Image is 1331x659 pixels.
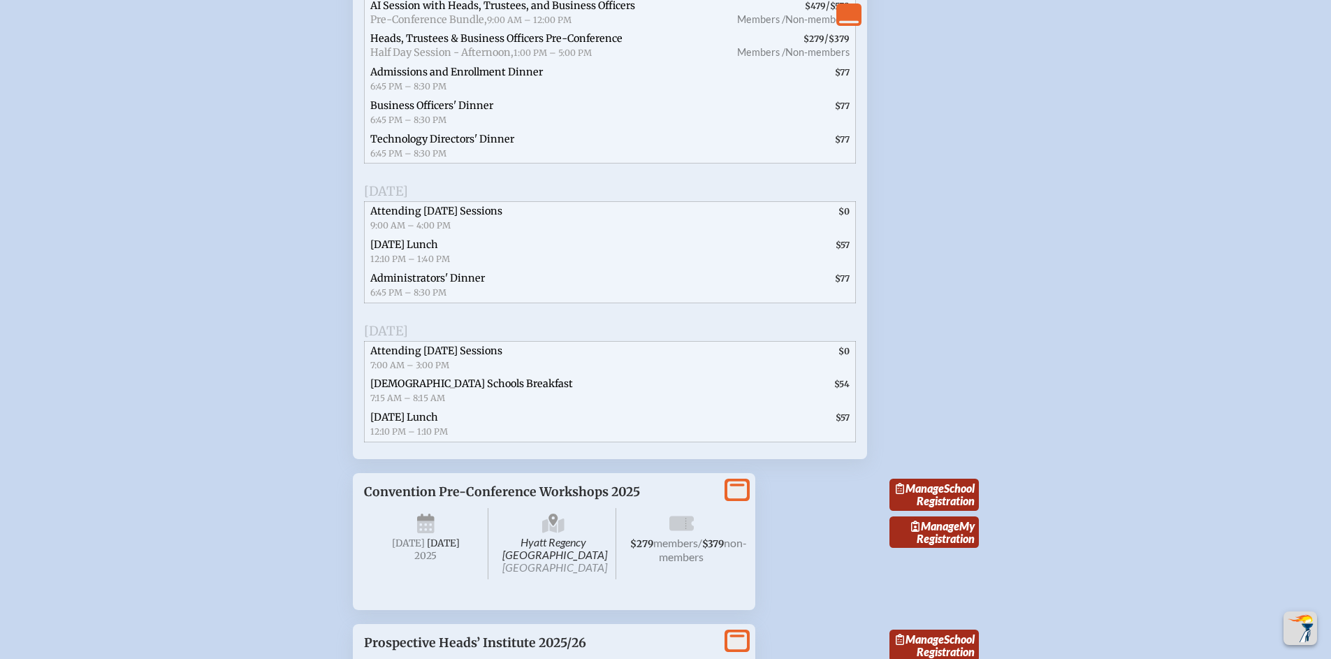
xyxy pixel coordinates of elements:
span: $479 [805,1,826,11]
span: / [721,29,855,63]
span: $279 [630,538,653,550]
span: $77 [835,101,850,111]
span: [DEMOGRAPHIC_DATA] Schools Breakfast [370,377,573,390]
span: Manage [896,481,944,495]
img: To the top [1286,614,1314,642]
span: Members / [737,46,785,58]
span: Attending [DATE] Sessions [370,345,502,357]
span: [DATE] Lunch [370,411,438,423]
span: / [698,536,702,549]
a: ManageSchool Registration [889,479,979,511]
span: Non-members [785,13,850,25]
span: $279 [803,34,824,44]
span: Heads, Trustees & Business Officers Pre-Conference [370,32,623,45]
span: [GEOGRAPHIC_DATA] [502,560,607,574]
span: Members / [737,13,785,25]
span: Non-members [785,46,850,58]
span: [DATE] Lunch [370,238,438,251]
span: Hyatt Regency [GEOGRAPHIC_DATA] [491,508,616,579]
span: members [653,536,698,549]
span: $77 [835,134,850,145]
span: Prospective Heads’ Institute 2025/26 [364,635,586,651]
span: Manage [896,632,944,646]
span: 9:00 AM – 12:00 PM [487,15,572,25]
span: Administrators' Dinner [370,272,485,284]
span: Pre-Conference Bundle, [370,13,487,26]
span: Technology Directors' Dinner [370,133,514,145]
span: $379 [829,34,850,44]
span: Business Officers' Dinner [370,99,493,112]
span: non-members [659,536,747,563]
span: 6:45 PM – 8:30 PM [370,148,446,159]
span: Manage [911,519,959,533]
span: $379 [702,538,724,550]
span: 2025 [375,551,477,561]
span: 12:10 PM – 1:10 PM [370,426,448,437]
span: $54 [834,379,850,389]
span: [DATE] [364,323,408,339]
span: 9:00 AM – 4:00 PM [370,220,451,231]
span: 12:10 PM – 1:40 PM [370,254,450,264]
span: $77 [835,67,850,78]
span: Attending [DATE] Sessions [370,205,502,217]
span: [DATE] [427,537,460,549]
span: Convention Pre-Conference Workshops 2025 [364,484,640,500]
span: $579 [830,1,850,11]
span: $77 [835,273,850,284]
span: Admissions and Enrollment Dinner [370,66,543,78]
span: 6:45 PM – 8:30 PM [370,115,446,125]
span: $0 [838,206,850,217]
a: ManageMy Registration [889,516,979,549]
span: 7:15 AM – 8:15 AM [370,393,445,403]
span: $57 [836,240,850,250]
span: 7:00 AM – 3:00 PM [370,360,449,370]
span: 6:45 PM – 8:30 PM [370,81,446,92]
button: Scroll Top [1283,611,1317,645]
span: 6:45 PM – 8:30 PM [370,287,446,298]
span: $0 [838,346,850,356]
span: $57 [836,412,850,423]
span: 1:00 PM – 5:00 PM [514,48,592,58]
span: [DATE] [364,183,408,199]
span: Half Day Session - Afternoon, [370,46,514,59]
span: [DATE] [392,537,425,549]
